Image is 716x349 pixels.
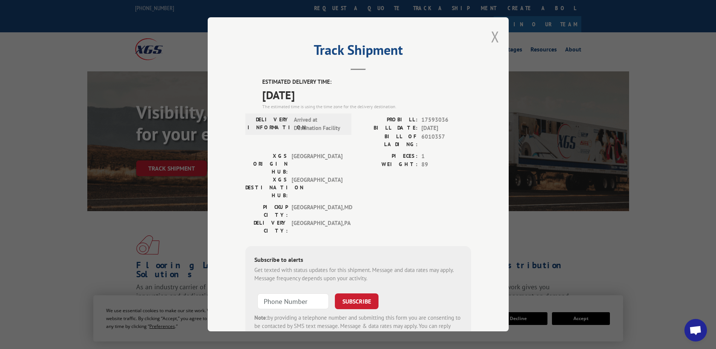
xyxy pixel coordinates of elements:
[421,161,471,169] span: 89
[257,293,329,309] input: Phone Number
[262,78,471,87] label: ESTIMATED DELIVERY TIME:
[292,203,342,219] span: [GEOGRAPHIC_DATA] , MD
[335,293,379,309] button: SUBSCRIBE
[254,255,462,266] div: Subscribe to alerts
[248,116,290,133] label: DELIVERY INFORMATION:
[292,219,342,235] span: [GEOGRAPHIC_DATA] , PA
[358,161,418,169] label: WEIGHT:
[491,27,499,47] button: Close modal
[254,266,462,283] div: Get texted with status updates for this shipment. Message and data rates may apply. Message frequ...
[292,152,342,176] span: [GEOGRAPHIC_DATA]
[421,133,471,148] span: 6010357
[358,133,418,148] label: BILL OF LADING:
[358,124,418,133] label: BILL DATE:
[421,124,471,133] span: [DATE]
[262,103,471,110] div: The estimated time is using the time zone for the delivery destination.
[245,152,288,176] label: XGS ORIGIN HUB:
[421,152,471,161] span: 1
[245,176,288,199] label: XGS DESTINATION HUB:
[245,203,288,219] label: PICKUP CITY:
[254,314,268,321] strong: Note:
[421,116,471,124] span: 17593036
[245,45,471,59] h2: Track Shipment
[684,319,707,341] div: Open chat
[262,86,471,103] span: [DATE]
[254,314,462,339] div: by providing a telephone number and submitting this form you are consenting to be contacted by SM...
[292,176,342,199] span: [GEOGRAPHIC_DATA]
[294,116,345,133] span: Arrived at Destination Facility
[358,152,418,161] label: PIECES:
[358,116,418,124] label: PROBILL:
[245,219,288,235] label: DELIVERY CITY:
